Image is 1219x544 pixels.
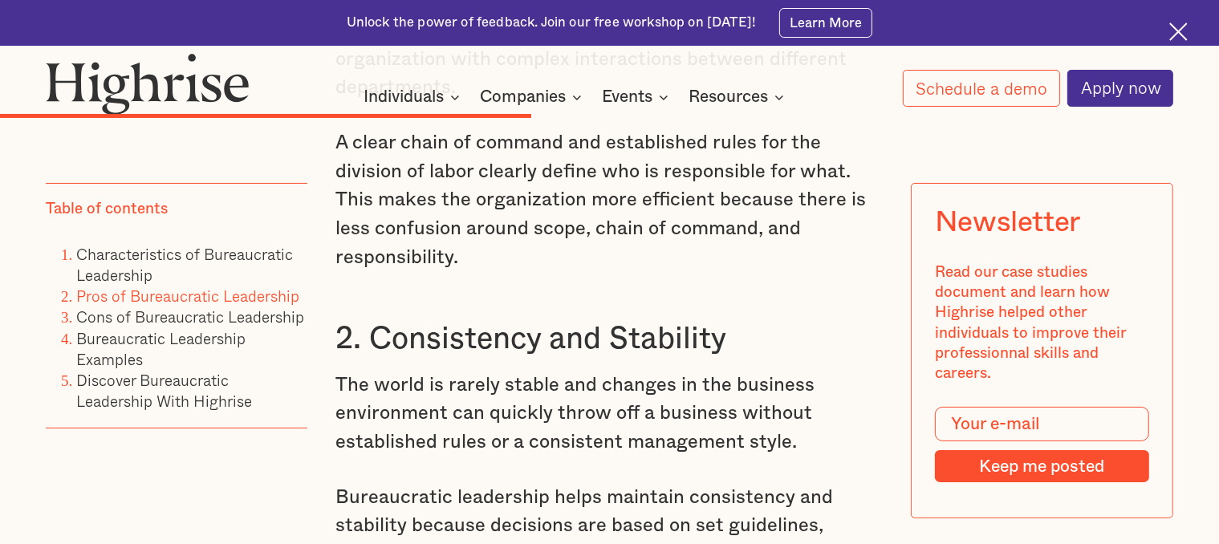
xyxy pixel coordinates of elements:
[1067,70,1173,108] a: Apply now
[76,306,304,329] a: Cons of Bureaucratic Leadership
[46,53,250,115] img: Highrise logo
[335,129,883,272] p: A clear chain of command and established rules for the division of labor clearly define who is re...
[480,87,587,107] div: Companies
[76,368,252,412] a: Discover Bureaucratic Leadership With Highrise
[602,87,673,107] div: Events
[76,284,299,307] a: Pros of Bureaucratic Leadership
[364,87,465,107] div: Individuals
[480,87,566,107] div: Companies
[1169,22,1188,41] img: Cross icon
[935,407,1149,482] form: Modal Form
[779,8,873,37] a: Learn More
[689,87,789,107] div: Resources
[76,242,293,286] a: Characteristics of Bureaucratic Leadership
[935,451,1149,483] input: Keep me posted
[335,371,883,457] p: The world is rarely stable and changes in the business environment can quickly throw off a busine...
[602,87,652,107] div: Events
[46,199,168,219] div: Table of contents
[76,327,246,371] a: Bureaucratic Leadership Examples
[689,87,768,107] div: Resources
[935,262,1149,384] div: Read our case studies document and learn how Highrise helped other individuals to improve their p...
[347,14,756,32] div: Unlock the power of feedback. Join our free workshop on [DATE]!
[335,320,883,358] h3: 2. Consistency and Stability
[903,70,1060,107] a: Schedule a demo
[935,206,1080,239] div: Newsletter
[935,407,1149,441] input: Your e-mail
[364,87,444,107] div: Individuals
